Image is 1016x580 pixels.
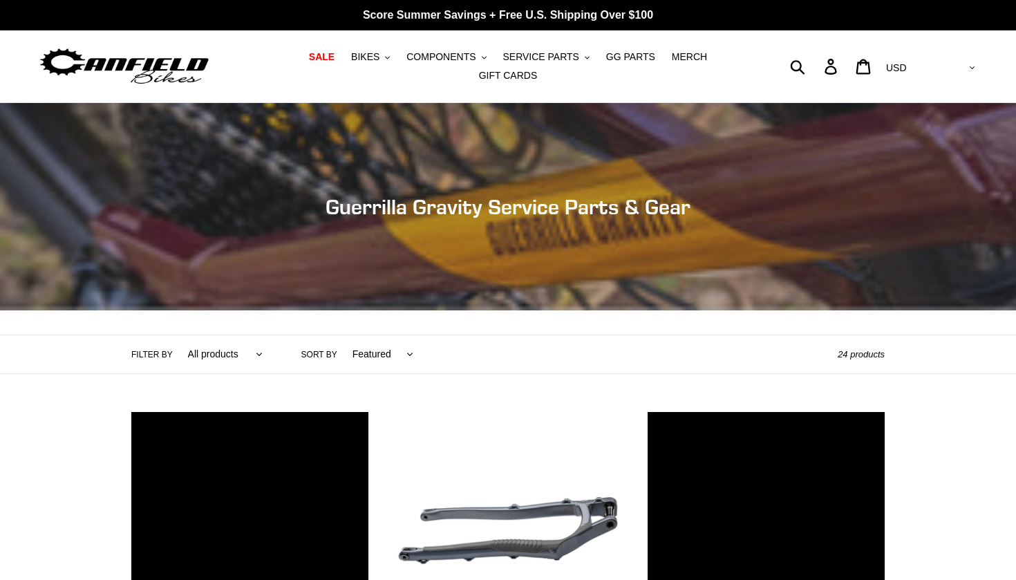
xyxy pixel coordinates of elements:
[599,48,662,66] a: GG PARTS
[798,51,833,82] input: Search
[406,51,476,63] span: COMPONENTS
[326,194,690,219] span: Guerrilla Gravity Service Parts & Gear
[344,48,397,66] button: BIKES
[38,45,211,88] img: Canfield Bikes
[472,66,545,85] a: GIFT CARDS
[606,51,655,63] span: GG PARTS
[131,348,173,361] label: Filter by
[351,51,379,63] span: BIKES
[302,48,341,66] a: SALE
[502,51,578,63] span: SERVICE PARTS
[838,349,885,359] span: 24 products
[479,70,538,82] span: GIFT CARDS
[301,348,337,361] label: Sort by
[399,48,493,66] button: COMPONENTS
[665,48,714,66] a: MERCH
[496,48,596,66] button: SERVICE PARTS
[309,51,335,63] span: SALE
[672,51,707,63] span: MERCH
